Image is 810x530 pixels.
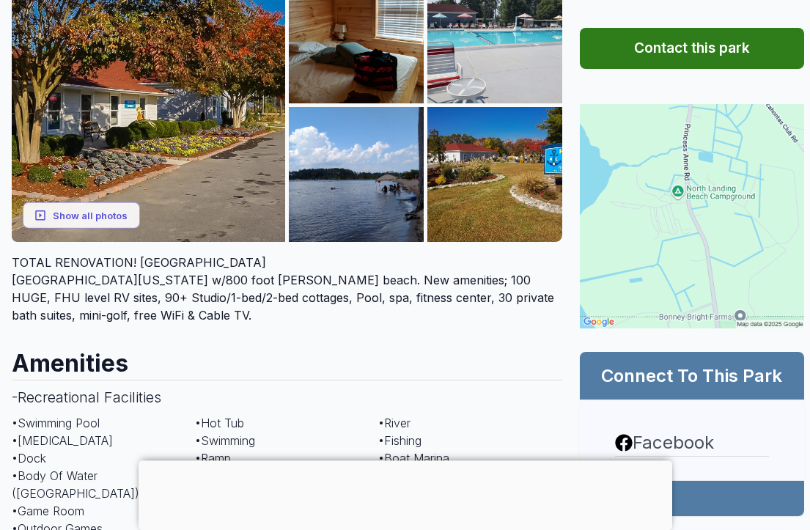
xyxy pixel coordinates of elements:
span: • Fishing [378,433,421,448]
span: • Swimming [195,433,255,448]
span: • Ramp [195,451,231,465]
img: AAcXr8oEt7-RqRRTJjDgSa1lQItpBeDGOIOFrJZkJ4cpajEPbIyJHpzyYhI9xqjqpsMO8A91DyFdyLLPft1gJ1iogvTVzgGYX... [289,107,424,242]
a: Facebook [615,430,769,456]
iframe: Advertisement [139,460,672,526]
span: • River [378,416,410,430]
div: [GEOGRAPHIC_DATA][US_STATE] w/800 foot [PERSON_NAME] beach. New amenities; 100 HUGE, FHU level RV... [12,254,562,324]
img: Map for North Landing Beach RV Resort & Cottages [580,104,804,328]
span: • Hot Tub [195,416,244,430]
span: • Boat Marina [378,451,449,465]
span: • [MEDICAL_DATA] [12,433,113,448]
span: • Dock [12,451,46,465]
span: • Swimming Pool [12,416,100,430]
h2: Connect To This Park [597,364,787,388]
img: AAcXr8p7uoKOjZ9hx_iWqjs7AkgMdXhMcAnFd4B_skygvLW_-pCwmwskZSQObuh1UGLTrVTgtcdiP_wfkGluWjnCCdlwzUYk4... [427,107,562,242]
button: Show all photos [23,202,140,229]
span: • Body Of Water ([GEOGRAPHIC_DATA]) [12,468,139,501]
h3: - Recreational Facilities [12,380,562,414]
button: Contact this park [580,28,804,69]
h2: Amenities [12,336,562,380]
span: • Game Room [12,504,84,518]
span: TOTAL RENOVATION! [GEOGRAPHIC_DATA] [12,255,266,270]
